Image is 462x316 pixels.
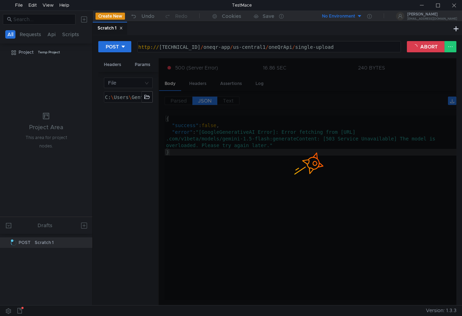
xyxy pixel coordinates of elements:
[407,13,457,16] div: [PERSON_NAME]
[11,240,16,246] span: Loading...
[175,12,187,20] div: Redo
[19,237,31,248] span: POST
[13,15,71,23] input: Search...
[125,11,159,21] button: Undo
[426,305,456,316] span: Version: 1.3.3
[141,12,154,20] div: Undo
[98,58,127,71] div: Headers
[38,221,52,230] div: Drafts
[98,41,131,52] button: POST
[95,13,125,20] button: Create New
[98,25,123,32] div: Scratch 1
[106,43,119,51] div: POST
[18,30,43,39] button: Requests
[322,13,355,20] div: No Environment
[159,11,192,21] button: Redo
[60,30,81,39] button: Scripts
[222,12,241,20] div: Cookies
[407,41,445,52] button: ABORT
[313,11,362,22] button: No Environment
[129,58,156,71] div: Params
[407,18,457,20] div: [EMAIL_ADDRESS][DOMAIN_NAME]
[38,47,60,58] div: Temp Project
[45,30,58,39] button: Api
[19,47,34,58] div: Project
[5,30,15,39] button: All
[35,237,54,248] div: Scratch 1
[263,14,274,19] div: Save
